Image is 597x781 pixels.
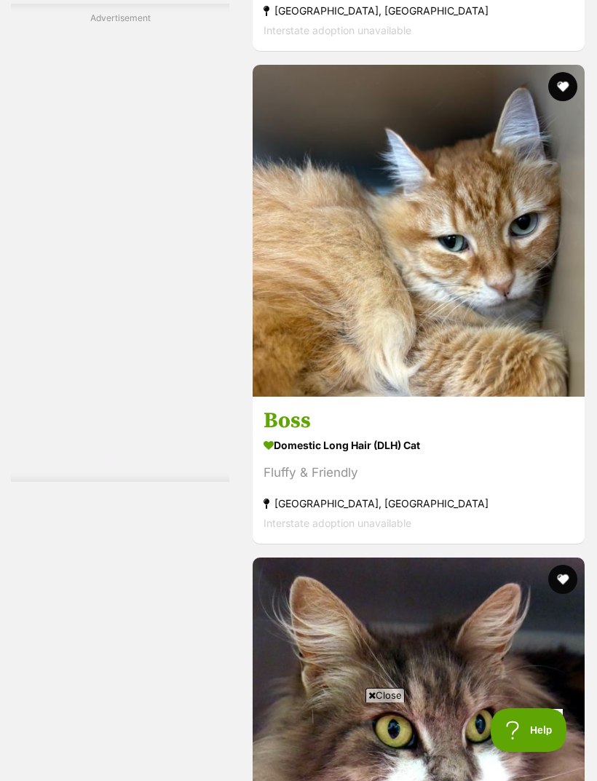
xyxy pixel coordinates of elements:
span: Close [365,688,405,702]
a: Boss Domestic Long Hair (DLH) Cat Fluffy & Friendly [GEOGRAPHIC_DATA], [GEOGRAPHIC_DATA] Intersta... [253,396,585,544]
img: Boss - Domestic Long Hair (DLH) Cat [253,65,585,397]
div: Fluffy & Friendly [264,463,574,483]
strong: Domestic Long Hair (DLH) Cat [264,435,574,456]
iframe: Advertisement [33,708,564,774]
iframe: Help Scout Beacon - Open [491,708,568,752]
strong: [GEOGRAPHIC_DATA], [GEOGRAPHIC_DATA] [264,493,574,513]
span: Interstate adoption unavailable [264,517,411,529]
button: favourite [548,565,577,594]
h3: Boss [264,407,574,435]
span: Interstate adoption unavailable [264,24,411,36]
button: favourite [548,72,577,101]
div: Advertisement [11,4,229,482]
strong: [GEOGRAPHIC_DATA], [GEOGRAPHIC_DATA] [264,1,574,20]
iframe: Advertisement [62,31,178,467]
